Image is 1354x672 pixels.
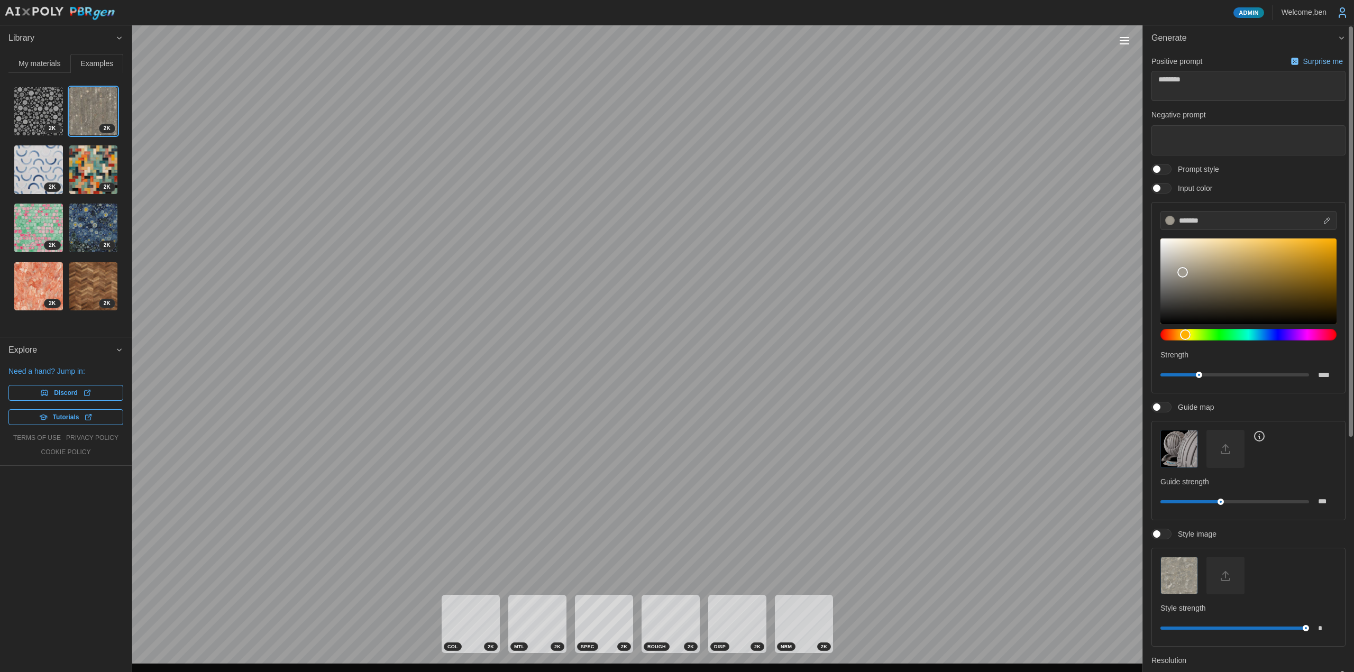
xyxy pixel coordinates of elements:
span: 2 K [621,643,627,650]
p: Strength [1160,349,1337,360]
img: ngI1gUpNHaJX3lyJoShn [69,87,118,136]
span: 2 K [104,124,111,133]
button: Guide map [1160,430,1198,467]
span: Discord [54,385,78,400]
p: Guide strength [1160,476,1337,487]
span: Style image [1172,529,1216,539]
img: rmQvcRwbNSCJEe6pTfJC [14,204,63,252]
button: Generate [1143,25,1354,51]
a: ngI1gUpNHaJX3lyJoShn2K [69,87,118,136]
span: COL [447,643,458,650]
a: nNLoz7BvrHNDGsIkGEWe2K [14,262,63,311]
span: MTL [514,643,524,650]
a: 3lq3cu2JvZiq5bUSymgG2K [14,145,63,195]
span: ROUGH [647,643,666,650]
p: Need a hand? Jump in: [8,366,123,376]
img: KVb5AZZcm50jiSgLad2X [14,87,63,136]
a: 7fsCwJiRL3kBdwDnQniT2K [69,145,118,195]
button: Surprise me [1288,54,1346,69]
span: 2 K [754,643,761,650]
span: Input color [1172,183,1212,194]
button: Toggle viewport controls [1117,33,1132,48]
img: AIxPoly PBRgen [4,6,115,21]
a: 3E0UQC95wUp78nkCzAdU2K [69,203,118,253]
p: Style strength [1160,603,1337,613]
a: cookie policy [41,448,90,457]
img: Guide map [1161,430,1197,467]
span: Generate [1151,25,1338,51]
p: Positive prompt [1151,56,1202,67]
span: Explore [8,337,115,363]
img: 7W30H3GteWHjCkbJfp3T [69,262,118,311]
p: Negative prompt [1151,109,1346,120]
p: Welcome, ben [1282,7,1326,17]
span: DISP [714,643,726,650]
span: Admin [1239,8,1258,17]
span: 2 K [554,643,561,650]
span: 2 K [49,124,56,133]
img: Style image [1161,557,1197,594]
a: Discord [8,385,123,401]
span: 2 K [104,183,111,191]
span: Prompt style [1172,164,1219,174]
span: SPEC [581,643,594,650]
span: 2 K [104,241,111,250]
a: Tutorials [8,409,123,425]
p: Resolution [1151,655,1346,666]
span: Library [8,25,115,51]
img: 7fsCwJiRL3kBdwDnQniT [69,145,118,194]
span: 2 K [104,299,111,308]
a: rmQvcRwbNSCJEe6pTfJC2K [14,203,63,253]
img: 3lq3cu2JvZiq5bUSymgG [14,145,63,194]
span: Tutorials [53,410,79,425]
img: 3E0UQC95wUp78nkCzAdU [69,204,118,252]
span: My materials [19,60,60,67]
span: 2 K [488,643,494,650]
span: 2 K [49,299,56,308]
img: nNLoz7BvrHNDGsIkGEWe [14,262,63,311]
span: 2 K [49,183,56,191]
span: 2 K [688,643,694,650]
span: Guide map [1172,402,1214,412]
p: Surprise me [1303,56,1345,67]
a: KVb5AZZcm50jiSgLad2X2K [14,87,63,136]
a: privacy policy [66,434,118,443]
a: terms of use [13,434,61,443]
span: NRM [781,643,792,650]
a: 7W30H3GteWHjCkbJfp3T2K [69,262,118,311]
span: 2 K [821,643,827,650]
span: Examples [81,60,113,67]
span: 2 K [49,241,56,250]
button: Style image [1160,557,1198,594]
